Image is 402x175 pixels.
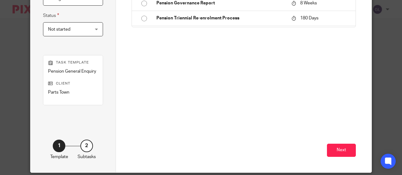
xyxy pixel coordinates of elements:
p: Task template [48,60,98,65]
p: Client [48,81,98,86]
p: Pension Triennial Re-enrolment Process [156,15,285,21]
label: Status [43,12,59,19]
p: Subtasks [78,154,96,160]
p: Pension General Enquiry [48,68,98,75]
span: 180 Days [300,16,318,20]
div: 1 [53,140,65,152]
p: Template [50,154,68,160]
span: 8 Weeks [300,1,317,5]
p: Parts Town [48,89,98,95]
div: 2 [80,140,93,152]
button: Next [327,144,356,157]
span: Not started [48,27,70,32]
